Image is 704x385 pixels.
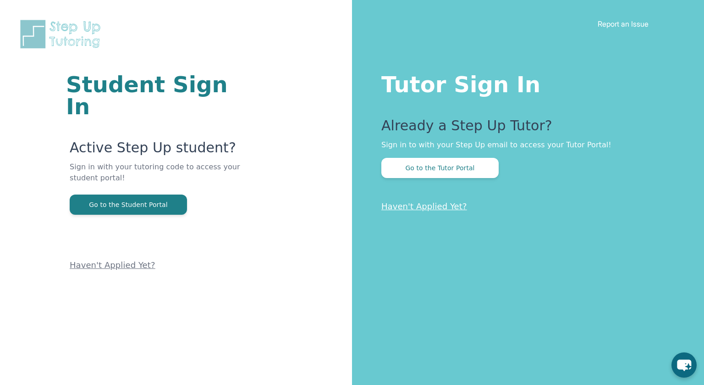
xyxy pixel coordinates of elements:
[381,117,667,139] p: Already a Step Up Tutor?
[70,200,187,209] a: Go to the Student Portal
[70,162,242,195] p: Sign in with your tutoring code to access your student portal!
[70,260,155,270] a: Haven't Applied Yet?
[381,139,667,151] p: Sign in to with your Step Up email to access your Tutor Portal!
[598,19,649,28] a: Report an Issue
[18,18,106,50] img: Step Up Tutoring horizontal logo
[671,352,697,378] button: chat-button
[381,70,667,95] h1: Tutor Sign In
[66,73,242,117] h1: Student Sign In
[70,139,242,162] p: Active Step Up student?
[381,163,499,172] a: Go to the Tutor Portal
[381,201,467,211] a: Haven't Applied Yet?
[381,158,499,178] button: Go to the Tutor Portal
[70,195,187,215] button: Go to the Student Portal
